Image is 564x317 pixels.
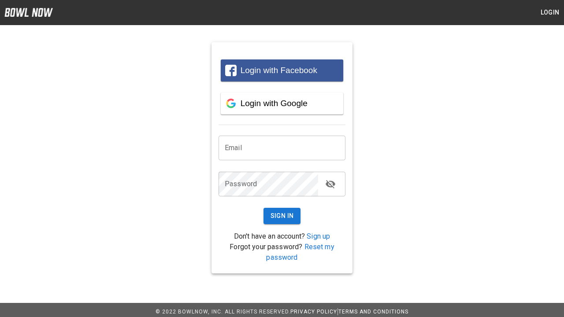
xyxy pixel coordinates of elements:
[338,309,408,315] a: Terms and Conditions
[290,309,337,315] a: Privacy Policy
[322,175,339,193] button: toggle password visibility
[241,66,317,75] span: Login with Facebook
[221,59,343,81] button: Login with Facebook
[156,309,290,315] span: © 2022 BowlNow, Inc. All Rights Reserved.
[241,99,308,108] span: Login with Google
[219,242,345,263] p: Forgot your password?
[219,231,345,242] p: Don't have an account?
[221,92,343,114] button: Login with Google
[536,4,564,21] button: Login
[266,243,334,262] a: Reset my password
[4,8,53,17] img: logo
[307,232,330,240] a: Sign up
[263,208,301,224] button: Sign In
